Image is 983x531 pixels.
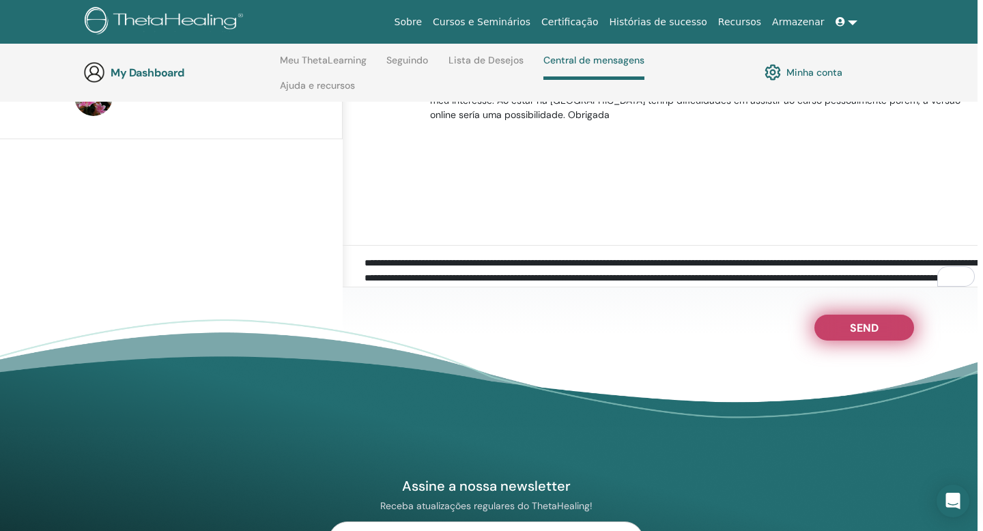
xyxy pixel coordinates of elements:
[280,55,367,76] a: Meu ThetaLearning
[765,61,781,84] img: cog.svg
[536,10,603,35] a: Certificação
[85,7,248,38] img: logo.png
[111,66,247,79] h3: My Dashboard
[328,500,644,512] p: Receba atualizações regulares do ThetaHealing!
[448,55,524,76] a: Lista de Desejos
[543,55,644,80] a: Central de mensagens
[713,10,767,35] a: Recursos
[83,61,105,83] img: generic-user-icon.jpg
[937,485,969,517] div: Open Intercom Messenger
[328,477,644,495] h4: Assine a nossa newsletter
[765,61,842,84] a: Minha conta
[767,10,829,35] a: Armazenar
[280,80,355,102] a: Ajuda e recursos
[365,255,978,289] textarea: To enrich screen reader interactions, please activate Accessibility in Grammarly extension settings
[427,10,536,35] a: Cursos e Seminários
[389,10,427,35] a: Sobre
[814,315,914,341] button: Send
[850,321,879,330] span: Send
[604,10,713,35] a: Histórias de sucesso
[386,55,428,76] a: Seguindo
